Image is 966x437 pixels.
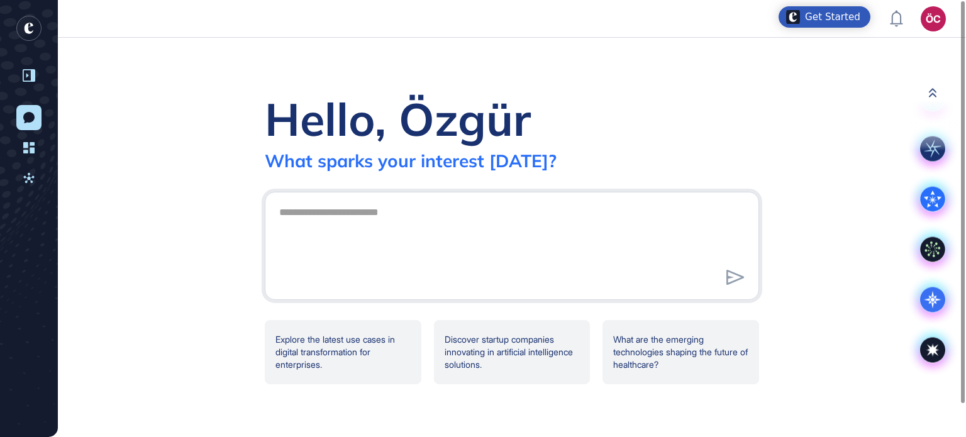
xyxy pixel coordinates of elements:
div: What sparks your interest [DATE]? [265,150,557,172]
div: Open Get Started checklist [779,6,870,28]
img: launcher-image-alternative-text [786,10,800,24]
div: entrapeer-logo [16,16,42,41]
div: Discover startup companies innovating in artificial intelligence solutions. [434,320,591,384]
div: Hello, Özgür [265,91,531,147]
div: What are the emerging technologies shaping the future of healthcare? [602,320,759,384]
div: Explore the latest use cases in digital transformation for enterprises. [265,320,421,384]
div: Get Started [805,11,860,23]
button: ÖC [921,6,946,31]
